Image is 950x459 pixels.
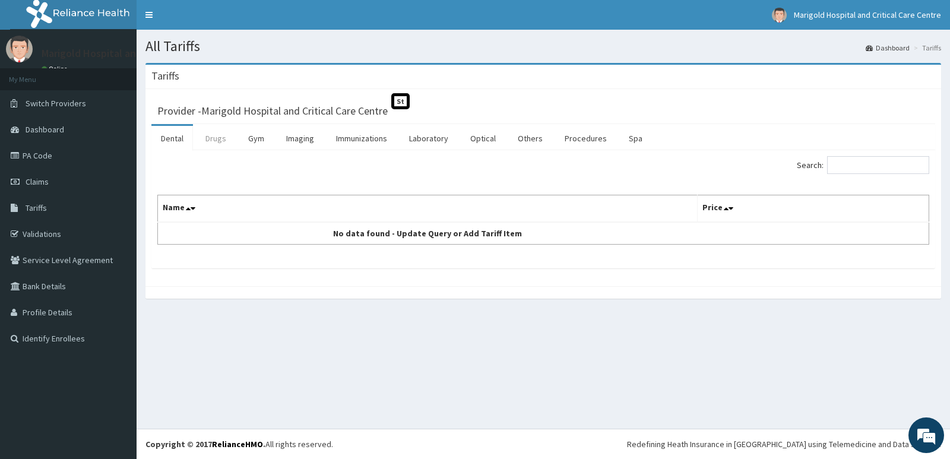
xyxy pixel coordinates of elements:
img: User Image [6,36,33,62]
strong: Copyright © 2017 . [145,439,265,449]
span: Marigold Hospital and Critical Care Centre [794,10,941,20]
input: Search: [827,156,929,174]
td: No data found - Update Query or Add Tariff Item [158,222,698,245]
a: RelianceHMO [212,439,263,449]
span: Dashboard [26,124,64,135]
span: Tariffs [26,202,47,213]
label: Search: [797,156,929,174]
span: St [391,93,410,109]
a: Spa [619,126,652,151]
h3: Tariffs [151,71,179,81]
h1: All Tariffs [145,39,941,54]
footer: All rights reserved. [137,429,950,459]
a: Dashboard [866,43,910,53]
a: Others [508,126,552,151]
a: Optical [461,126,505,151]
a: Imaging [277,126,324,151]
th: Name [158,195,698,223]
p: Marigold Hospital and Critical Care Centre [42,48,235,59]
a: Dental [151,126,193,151]
a: Laboratory [400,126,458,151]
a: Online [42,65,70,73]
div: Redefining Heath Insurance in [GEOGRAPHIC_DATA] using Telemedicine and Data Science! [627,438,941,450]
h3: Provider - Marigold Hospital and Critical Care Centre [157,106,388,116]
a: Drugs [196,126,236,151]
span: Claims [26,176,49,187]
a: Immunizations [327,126,397,151]
th: Price [698,195,929,223]
a: Gym [239,126,274,151]
a: Procedures [555,126,616,151]
li: Tariffs [911,43,941,53]
img: User Image [772,8,787,23]
span: Switch Providers [26,98,86,109]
